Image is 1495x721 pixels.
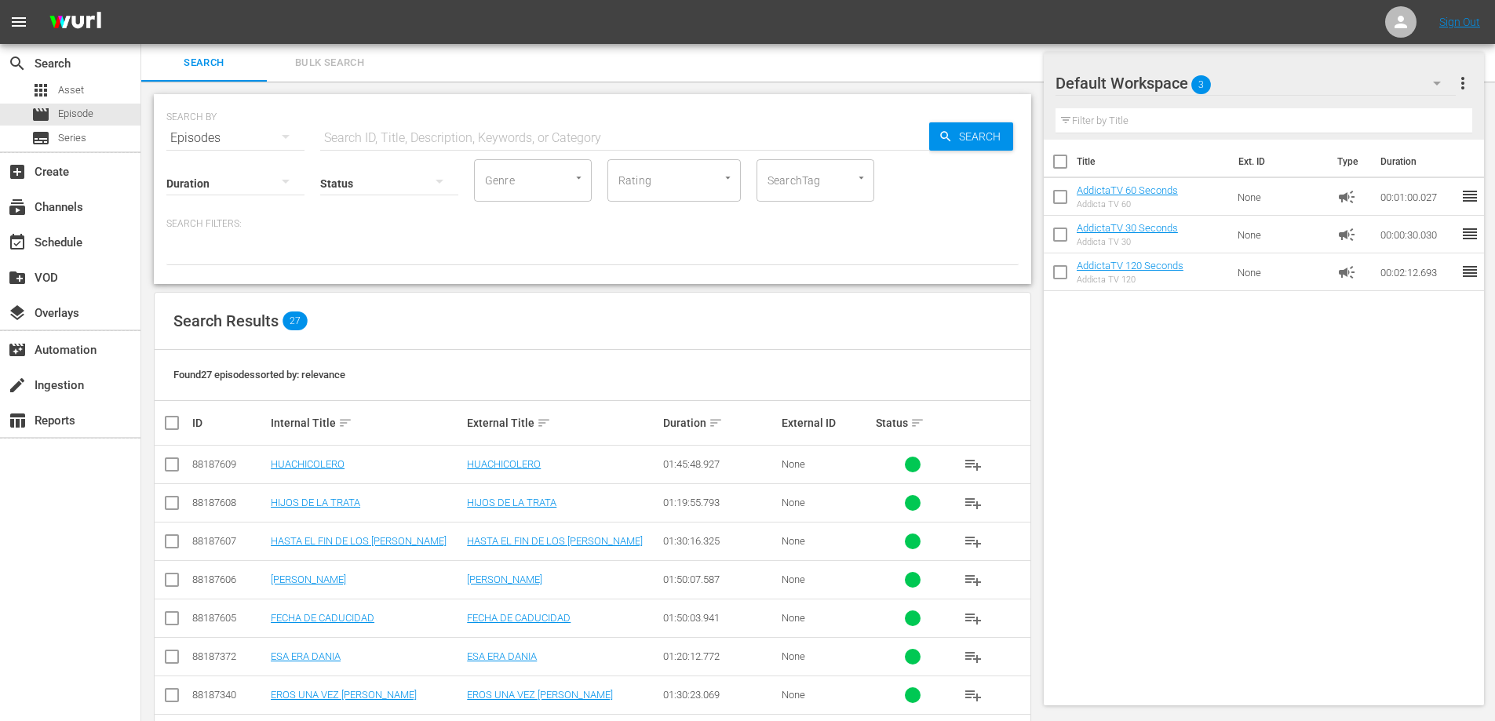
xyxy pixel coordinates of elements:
div: Status [876,413,950,432]
button: playlist_add [954,638,992,675]
a: FECHA DE CADUCIDAD [467,612,571,624]
a: AddictaTV 60 Seconds [1077,184,1178,196]
a: ESA ERA DANIA [467,650,537,662]
div: Addicta TV 60 [1077,199,1178,209]
div: Duration [663,413,776,432]
div: None [782,535,871,547]
button: playlist_add [954,599,992,637]
button: playlist_add [954,676,992,714]
td: 00:01:00.027 [1374,178,1460,216]
button: Open [720,170,735,185]
span: Series [58,130,86,146]
span: playlist_add [964,686,983,705]
button: playlist_add [954,523,992,560]
span: playlist_add [964,570,983,589]
span: Search [151,54,257,72]
div: None [782,650,871,662]
span: sort [338,416,352,430]
a: AddictaTV 30 Seconds [1077,222,1178,234]
a: EROS UNA VEZ [PERSON_NAME] [467,689,613,701]
div: None [782,458,871,470]
button: playlist_add [954,446,992,483]
span: menu [9,13,28,31]
a: AddictaTV 120 Seconds [1077,260,1183,271]
span: Episode [58,106,93,122]
div: External ID [782,417,871,429]
div: 01:30:16.325 [663,535,776,547]
div: 88187372 [192,650,266,662]
a: [PERSON_NAME] [467,574,542,585]
div: 01:50:03.941 [663,612,776,624]
a: FECHA DE CADUCIDAD [271,612,374,624]
button: Open [854,170,869,185]
span: Asset [31,81,50,100]
div: 88187607 [192,535,266,547]
div: ID [192,417,266,429]
div: None [782,689,871,701]
span: Series [31,129,50,147]
div: Internal Title [271,413,462,432]
span: sort [709,416,723,430]
a: EROS UNA VEZ [PERSON_NAME] [271,689,417,701]
span: Ad [1337,225,1356,244]
span: Create [8,162,27,181]
div: 88187605 [192,612,266,624]
p: Search Filters: [166,217,1019,231]
button: playlist_add [954,484,992,522]
span: sort [910,416,924,430]
button: Open [571,170,586,185]
a: HUACHICOLERO [467,458,541,470]
button: playlist_add [954,561,992,599]
div: None [782,612,871,624]
a: ESA ERA DANIA [271,650,341,662]
div: 01:45:48.927 [663,458,776,470]
span: 3 [1191,68,1211,101]
span: Search [8,54,27,73]
div: Episodes [166,116,304,160]
a: HASTA EL FIN DE LOS [PERSON_NAME] [467,535,643,547]
th: Ext. ID [1229,140,1329,184]
td: None [1231,178,1332,216]
div: 88187340 [192,689,266,701]
span: Ingestion [8,376,27,395]
span: Reports [8,411,27,430]
div: Addicta TV 120 [1077,275,1183,285]
span: Found 27 episodes sorted by: relevance [173,369,345,381]
div: Default Workspace [1056,61,1456,105]
a: HIJOS DE LA TRATA [271,497,360,508]
span: Episode [31,105,50,124]
a: HASTA EL FIN DE LOS [PERSON_NAME] [271,535,447,547]
span: reorder [1460,262,1479,281]
span: Ad [1337,188,1356,206]
div: None [782,574,871,585]
div: 88187608 [192,497,266,508]
div: Addicta TV 30 [1077,237,1178,247]
button: Search [929,122,1013,151]
span: playlist_add [964,609,983,628]
div: 88187606 [192,574,266,585]
span: playlist_add [964,532,983,551]
div: 01:19:55.793 [663,497,776,508]
span: VOD [8,268,27,287]
span: sort [537,416,551,430]
span: Search [953,122,1013,151]
span: playlist_add [964,455,983,474]
span: Schedule [8,233,27,252]
span: reorder [1460,224,1479,243]
span: Automation [8,340,27,359]
a: HUACHICOLERO [271,458,345,470]
td: 00:00:30.030 [1374,216,1460,253]
th: Type [1328,140,1371,184]
img: ans4CAIJ8jUAAAAAAAAAAAAAAAAAAAAAAAAgQb4GAAAAAAAAAAAAAAAAAAAAAAAAJMjXAAAAAAAAAAAAAAAAAAAAAAAAgAT5G... [38,4,113,41]
div: 01:50:07.587 [663,574,776,585]
a: HIJOS DE LA TRATA [467,497,556,508]
span: Channels [8,198,27,217]
span: Search Results [173,311,279,330]
td: None [1231,253,1332,291]
span: playlist_add [964,493,983,512]
span: playlist_add [964,647,983,666]
td: None [1231,216,1332,253]
a: Sign Out [1439,16,1480,28]
span: Overlays [8,304,27,322]
span: Ad [1337,263,1356,282]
